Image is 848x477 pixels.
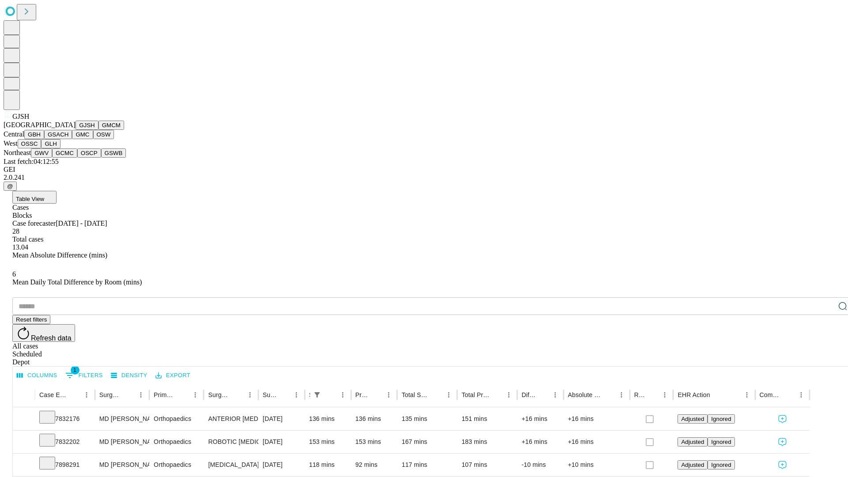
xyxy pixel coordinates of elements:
[401,408,453,430] div: 135 mins
[382,389,395,401] button: Menu
[31,148,52,158] button: GWV
[189,389,201,401] button: Menu
[208,431,254,453] div: ROBOTIC [MEDICAL_DATA] KNEE TOTAL
[263,391,277,398] div: Surgery Date
[154,431,199,453] div: Orthopaedics
[4,149,31,156] span: Northeast
[646,389,659,401] button: Sort
[18,139,42,148] button: OSSC
[401,431,453,453] div: 167 mins
[12,191,57,204] button: Table View
[4,130,24,138] span: Central
[443,389,455,401] button: Menu
[122,389,135,401] button: Sort
[39,391,67,398] div: Case Epic Id
[462,454,513,476] div: 107 mins
[568,454,625,476] div: +10 mins
[76,121,98,130] button: GJSH
[370,389,382,401] button: Sort
[93,130,114,139] button: OSW
[462,408,513,430] div: 151 mins
[52,148,77,158] button: GCMC
[4,121,76,129] span: [GEOGRAPHIC_DATA]
[522,454,559,476] div: -10 mins
[522,431,559,453] div: +16 mins
[12,113,29,120] span: GJSH
[177,389,189,401] button: Sort
[154,454,199,476] div: Orthopaedics
[708,460,734,469] button: Ignored
[135,389,147,401] button: Menu
[4,182,17,191] button: @
[568,408,625,430] div: +16 mins
[711,389,723,401] button: Sort
[681,416,704,422] span: Adjusted
[311,389,323,401] button: Show filters
[711,439,731,445] span: Ignored
[309,454,347,476] div: 118 mins
[101,148,126,158] button: GSWB
[678,460,708,469] button: Adjusted
[7,183,13,189] span: @
[98,121,124,130] button: GMCM
[24,130,44,139] button: GBH
[4,174,844,182] div: 2.0.241
[324,389,337,401] button: Sort
[72,130,93,139] button: GMC
[462,431,513,453] div: 183 mins
[537,389,549,401] button: Sort
[80,389,93,401] button: Menu
[56,220,107,227] span: [DATE] - [DATE]
[63,368,105,382] button: Show filters
[356,408,393,430] div: 136 mins
[109,369,150,382] button: Density
[153,369,193,382] button: Export
[549,389,561,401] button: Menu
[356,431,393,453] div: 153 mins
[678,391,710,398] div: EHR Action
[741,389,753,401] button: Menu
[503,389,515,401] button: Menu
[39,454,91,476] div: 7898291
[77,148,101,158] button: OSCP
[681,439,704,445] span: Adjusted
[568,391,602,398] div: Absolute Difference
[17,435,30,450] button: Expand
[12,324,75,342] button: Refresh data
[39,431,91,453] div: 7832202
[711,416,731,422] span: Ignored
[462,391,489,398] div: Total Predicted Duration
[12,235,43,243] span: Total cases
[99,431,145,453] div: MD [PERSON_NAME] [PERSON_NAME]
[17,412,30,427] button: Expand
[401,454,453,476] div: 117 mins
[678,437,708,447] button: Adjusted
[522,391,536,398] div: Difference
[99,454,145,476] div: MD [PERSON_NAME] [PERSON_NAME]
[615,389,628,401] button: Menu
[309,391,310,398] div: Scheduled In Room Duration
[68,389,80,401] button: Sort
[309,431,347,453] div: 153 mins
[12,315,50,324] button: Reset filters
[263,408,300,430] div: [DATE]
[154,391,176,398] div: Primary Service
[634,391,646,398] div: Resolved in EHR
[708,437,734,447] button: Ignored
[263,454,300,476] div: [DATE]
[568,431,625,453] div: +16 mins
[41,139,60,148] button: GLH
[522,408,559,430] div: +16 mins
[4,158,59,165] span: Last fetch: 04:12:55
[290,389,303,401] button: Menu
[337,389,349,401] button: Menu
[4,140,18,147] span: West
[490,389,503,401] button: Sort
[17,458,30,473] button: Expand
[231,389,244,401] button: Sort
[711,462,731,468] span: Ignored
[16,316,47,323] span: Reset filters
[356,454,393,476] div: 92 mins
[39,408,91,430] div: 7832176
[12,251,107,259] span: Mean Absolute Difference (mins)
